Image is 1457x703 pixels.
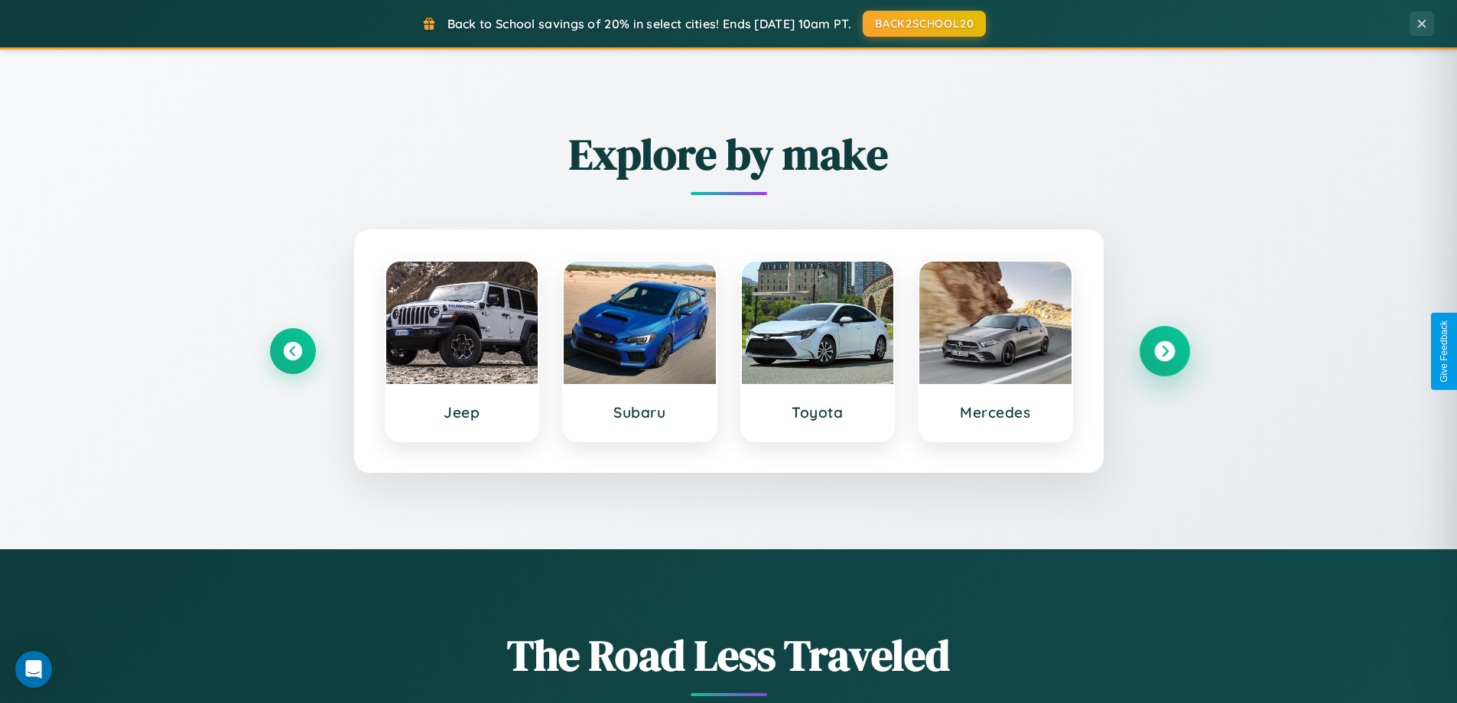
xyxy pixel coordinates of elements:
[447,16,851,31] span: Back to School savings of 20% in select cities! Ends [DATE] 10am PT.
[935,403,1056,421] h3: Mercedes
[270,125,1188,184] h2: Explore by make
[1439,321,1449,382] div: Give Feedback
[402,403,523,421] h3: Jeep
[757,403,879,421] h3: Toyota
[579,403,701,421] h3: Subaru
[863,11,986,37] button: BACK2SCHOOL20
[270,626,1188,685] h1: The Road Less Traveled
[15,651,52,688] div: Open Intercom Messenger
